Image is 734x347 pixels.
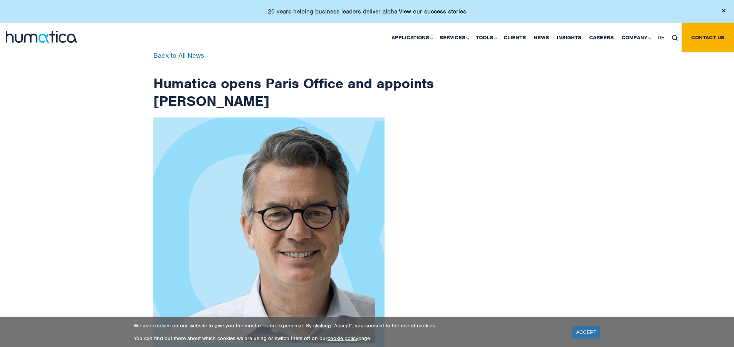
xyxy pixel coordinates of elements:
a: Services [436,23,472,52]
a: DE [654,23,668,52]
a: Tools [472,23,500,52]
a: View our success stories [399,8,466,15]
a: ACCEPT [572,326,600,339]
a: Company [618,23,654,52]
a: News [530,23,553,52]
p: You can find out more about which cookies we are using or switch them off on our page. [134,335,563,342]
p: 20 years helping business leaders deliver alpha. [268,8,466,15]
h1: Humatica opens Paris Office and appoints [PERSON_NAME] [153,52,435,110]
a: Clients [500,23,530,52]
p: We use cookies on our website to give you the most relevant experience. By clicking “Accept”, you... [134,322,563,329]
img: search_icon [672,35,678,41]
a: Back to All News [153,51,204,60]
a: Insights [553,23,585,52]
a: cookie policy [328,335,358,342]
span: DE [658,34,664,41]
a: Applications [388,23,436,52]
a: Contact us [682,23,734,52]
img: logo [6,31,77,43]
a: Careers [585,23,618,52]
